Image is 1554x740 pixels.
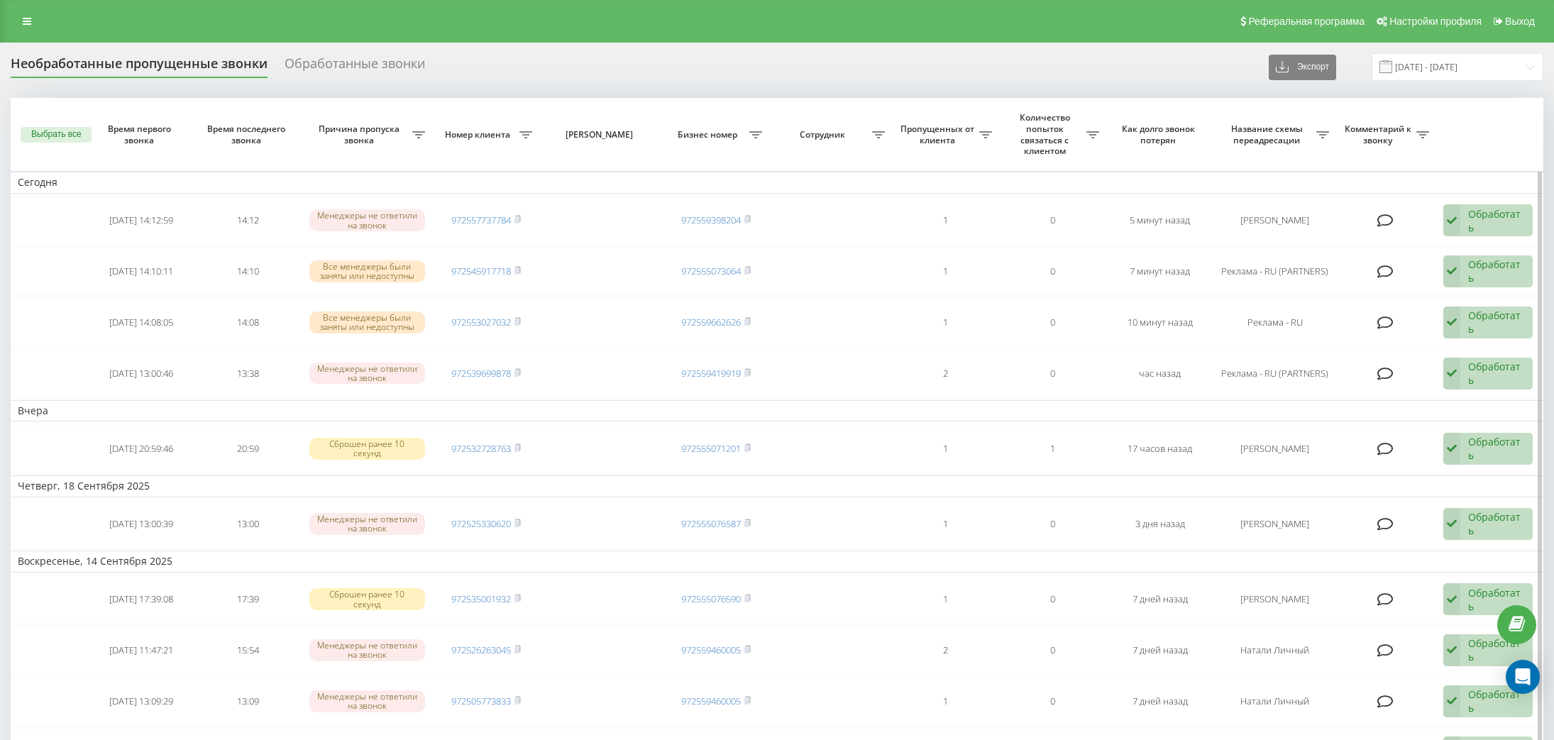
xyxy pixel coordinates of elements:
a: 972539699878 [451,367,511,380]
td: 1 [892,298,999,346]
td: [DATE] 13:00:46 [87,349,194,397]
a: 972559460005 [681,644,741,656]
td: 17:39 [194,575,302,624]
td: 1 [892,677,999,725]
div: Необработанные пропущенные звонки [11,56,268,78]
a: 972505773833 [451,695,511,707]
div: Все менеджеры были заняты или недоступны [309,260,425,282]
a: 972555073064 [681,265,741,277]
td: 0 [999,575,1106,624]
a: 972559419919 [681,367,741,380]
span: Выход [1505,16,1535,27]
a: 972557737784 [451,214,511,226]
td: 5 минут назад [1106,197,1213,245]
a: 972532728763 [451,442,511,455]
td: [DATE] 11:47:21 [87,626,194,675]
div: Open Intercom Messenger [1506,660,1540,694]
td: 0 [999,677,1106,725]
td: 1 [999,424,1106,473]
td: 2 [892,349,999,397]
span: Время первого звонка [99,123,183,145]
td: [PERSON_NAME] [1214,424,1337,473]
td: 20:59 [194,424,302,473]
div: Менеджеры не ответили на звонок [309,513,425,534]
td: 1 [892,197,999,245]
td: [PERSON_NAME] [1214,500,1337,548]
td: 7 дней назад [1106,677,1213,725]
div: Менеджеры не ответили на звонок [309,639,425,661]
td: 1 [892,500,999,548]
td: Натали Личный [1214,677,1337,725]
span: Название схемы переадресации [1221,123,1317,145]
td: Сегодня [11,172,1543,193]
td: [DATE] 13:09:29 [87,677,194,725]
td: Вчера [11,400,1543,421]
span: [PERSON_NAME] [552,129,650,140]
div: Все менеджеры были заняты или недоступны [309,311,425,333]
button: Выбрать все [21,127,92,143]
div: Обработать [1468,360,1525,387]
td: 0 [999,248,1106,296]
span: Комментарий к звонку [1343,123,1416,145]
td: Воскресенье, 14 Сентября 2025 [11,551,1543,572]
div: Обработать [1468,586,1525,613]
div: Менеджеры не ответили на звонок [309,690,425,712]
td: 7 минут назад [1106,248,1213,296]
td: 7 дней назад [1106,626,1213,675]
td: [DATE] 14:12:59 [87,197,194,245]
td: Реклама - RU [1214,298,1337,346]
a: 972555076590 [681,592,741,605]
td: [PERSON_NAME] [1214,197,1337,245]
td: [DATE] 14:08:05 [87,298,194,346]
td: 1 [892,575,999,624]
td: 0 [999,349,1106,397]
a: 972559662626 [681,316,741,328]
td: 14:08 [194,298,302,346]
div: Обработать [1468,258,1525,285]
span: Настройки профиля [1389,16,1482,27]
div: Обработанные звонки [285,56,425,78]
div: Обработать [1468,435,1525,462]
td: 7 дней назад [1106,575,1213,624]
td: 13:09 [194,677,302,725]
span: Причина пропуска звонка [309,123,412,145]
td: Реклама - RU (PARTNERS) [1214,349,1337,397]
span: Сотрудник [776,129,872,140]
td: Реклама - RU (PARTNERS) [1214,248,1337,296]
span: Как долго звонок потерян [1118,123,1202,145]
td: 17 часов назад [1106,424,1213,473]
td: 0 [999,298,1106,346]
button: Экспорт [1269,55,1336,80]
a: 972526263045 [451,644,511,656]
td: 2 [892,626,999,675]
span: Реферальная программа [1248,16,1365,27]
td: Натали Личный [1214,626,1337,675]
a: 972559398204 [681,214,741,226]
td: [PERSON_NAME] [1214,575,1337,624]
td: [DATE] 13:00:39 [87,500,194,548]
td: 13:38 [194,349,302,397]
a: 972555071201 [681,442,741,455]
a: 972525330620 [451,517,511,530]
span: Номер клиента [439,129,519,140]
td: 0 [999,500,1106,548]
span: Время последнего звонка [206,123,290,145]
td: 0 [999,626,1106,675]
td: 0 [999,197,1106,245]
div: Обработать [1468,636,1525,663]
td: [DATE] 20:59:46 [87,424,194,473]
td: Четверг, 18 Сентября 2025 [11,475,1543,497]
a: 972545917718 [451,265,511,277]
td: [DATE] 14:10:11 [87,248,194,296]
td: час назад [1106,349,1213,397]
div: Обработать [1468,309,1525,336]
td: [DATE] 17:39:08 [87,575,194,624]
div: Обработать [1468,687,1525,714]
td: 3 дня назад [1106,500,1213,548]
td: 14:10 [194,248,302,296]
div: Сброшен ранее 10 секунд [309,588,425,609]
div: Сброшен ранее 10 секунд [309,438,425,459]
div: Обработать [1468,510,1525,537]
span: Количество попыток связаться с клиентом [1006,112,1086,156]
td: 15:54 [194,626,302,675]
